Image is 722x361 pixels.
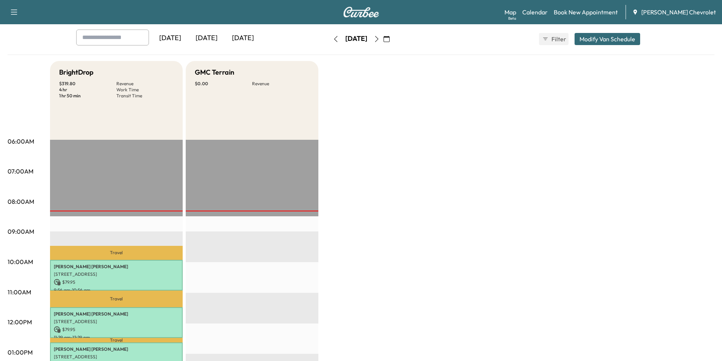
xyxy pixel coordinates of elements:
[54,279,179,286] p: $ 79.95
[50,338,183,342] p: Travel
[539,33,569,45] button: Filter
[59,87,116,93] p: 4 hr
[54,326,179,333] p: $ 79.95
[345,34,367,44] div: [DATE]
[8,317,32,327] p: 12:00PM
[8,257,33,266] p: 10:00AM
[522,8,548,17] a: Calendar
[116,81,174,87] p: Revenue
[225,30,261,47] div: [DATE]
[188,30,225,47] div: [DATE]
[575,33,640,45] button: Modify Van Schedule
[54,354,179,360] p: [STREET_ADDRESS]
[8,227,34,236] p: 09:00AM
[54,334,179,341] p: 11:29 am - 12:29 pm
[195,67,234,78] h5: GMC Terrain
[252,81,309,87] p: Revenue
[195,81,252,87] p: $ 0.00
[8,288,31,297] p: 11:00AM
[54,311,179,317] p: [PERSON_NAME] [PERSON_NAME]
[54,319,179,325] p: [STREET_ADDRESS]
[59,67,94,78] h5: BrightDrop
[116,93,174,99] p: Transit Time
[504,8,516,17] a: MapBeta
[50,291,183,307] p: Travel
[116,87,174,93] p: Work Time
[551,34,565,44] span: Filter
[59,93,116,99] p: 1 hr 50 min
[54,287,179,293] p: 9:56 am - 10:56 am
[8,167,33,176] p: 07:00AM
[343,7,379,17] img: Curbee Logo
[50,246,183,260] p: Travel
[508,16,516,21] div: Beta
[8,137,34,146] p: 06:00AM
[641,8,716,17] span: [PERSON_NAME] Chevrolet
[152,30,188,47] div: [DATE]
[54,264,179,270] p: [PERSON_NAME] [PERSON_NAME]
[54,346,179,352] p: [PERSON_NAME] [PERSON_NAME]
[59,81,116,87] p: $ 319.80
[8,348,33,357] p: 01:00PM
[554,8,618,17] a: Book New Appointment
[54,271,179,277] p: [STREET_ADDRESS]
[8,197,34,206] p: 08:00AM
